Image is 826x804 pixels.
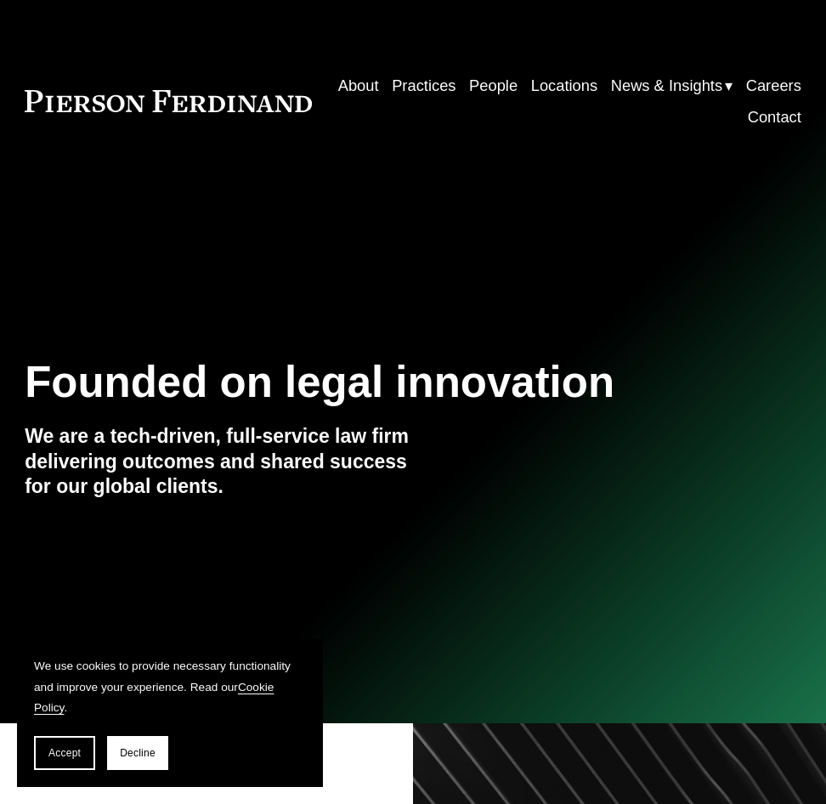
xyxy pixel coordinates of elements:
[531,70,597,101] a: Locations
[17,639,323,787] section: Cookie banner
[120,747,156,759] span: Decline
[748,101,801,133] a: Contact
[392,70,455,101] a: Practices
[746,70,801,101] a: Careers
[25,358,671,407] h1: Founded on legal innovation
[338,70,379,101] a: About
[469,70,518,101] a: People
[611,71,722,99] span: News & Insights
[611,70,733,101] a: folder dropdown
[34,736,95,770] button: Accept
[34,656,306,719] p: We use cookies to provide necessary functionality and improve your experience. Read our .
[25,424,413,499] h4: We are a tech-driven, full-service law firm delivering outcomes and shared success for our global...
[107,736,168,770] button: Decline
[48,747,81,759] span: Accept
